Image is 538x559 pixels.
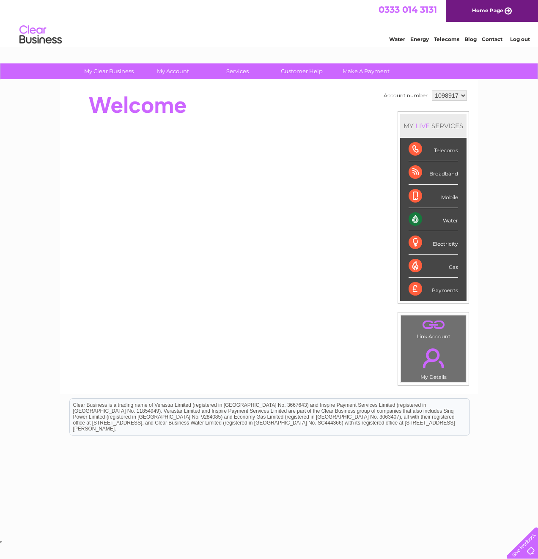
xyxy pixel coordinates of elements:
[331,63,401,79] a: Make A Payment
[74,63,144,79] a: My Clear Business
[409,255,458,278] div: Gas
[482,36,502,42] a: Contact
[414,122,431,130] div: LIVE
[409,185,458,208] div: Mobile
[400,114,467,138] div: MY SERVICES
[267,63,337,79] a: Customer Help
[403,318,464,332] a: .
[409,161,458,184] div: Broadband
[382,88,430,103] td: Account number
[138,63,208,79] a: My Account
[401,315,466,342] td: Link Account
[409,208,458,231] div: Water
[409,278,458,301] div: Payments
[19,22,62,48] img: logo.png
[434,36,459,42] a: Telecoms
[409,138,458,161] div: Telecoms
[389,36,405,42] a: Water
[403,343,464,373] a: .
[510,36,530,42] a: Log out
[401,341,466,383] td: My Details
[409,231,458,255] div: Electricity
[464,36,477,42] a: Blog
[410,36,429,42] a: Energy
[70,5,469,41] div: Clear Business is a trading name of Verastar Limited (registered in [GEOGRAPHIC_DATA] No. 3667643...
[203,63,272,79] a: Services
[379,4,437,15] a: 0333 014 3131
